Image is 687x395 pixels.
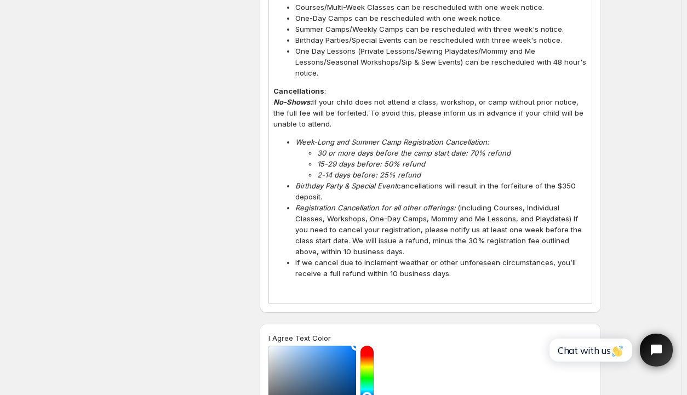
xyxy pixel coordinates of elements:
label: I Agree Text Color [268,333,331,344]
span: cancellations will result in the forfeiture of the $350 deposit. [295,180,587,202]
span: If we cancel due to inclement weather or other unforeseen circumstances, you’ll receive a full re... [295,257,587,279]
i: Birthday Party & Special Event [295,181,397,190]
i: 30 or more days before the camp start date: 70% refund [317,148,511,157]
i: 2-14 days before: 25% refund [317,170,421,179]
span: One-Day Camps can be rescheduled with one week notice. [295,13,587,24]
i: Week-Long and Summer Camp Registration Cancellation: [295,138,489,146]
span: Courses/Multi-Week Classes can be rescheduled with one week notice. [295,2,587,13]
i: Registration Cancellation for all other offerings: [295,203,456,212]
iframe: Tidio Chat [537,324,682,376]
strong: No-Shows: [273,98,312,106]
p: : [273,85,587,96]
span: One Day Lessons (Private Lessons/Sewing Playdates/Mommy and Me Lessons/Seasonal Workshops/Sip & S... [295,45,587,78]
span: (including Courses, Individual Classes, Workshops, One-Day Camps, Mommy and Me Lessons, and Playd... [295,202,587,257]
p: If your child does not attend a class, workshop, or camp without prior notice, the full fee will ... [273,96,587,129]
i: 15-29 days before: 50% refund [317,159,425,168]
span: Summer Camps/Weekly Camps can be rescheduled with three week's notice. [295,24,587,35]
strong: Cancellations [273,87,324,95]
span: Birthday Parties/Special Events can be rescheduled with three week's notice. [295,35,587,45]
